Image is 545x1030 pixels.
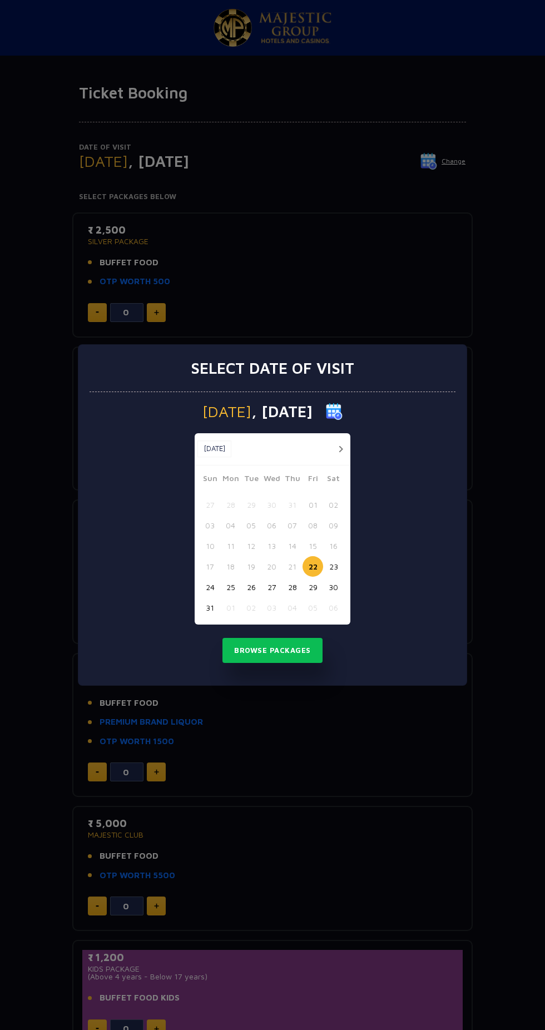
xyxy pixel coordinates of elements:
[261,515,282,536] button: 06
[200,515,220,536] button: 03
[303,494,323,515] button: 01
[220,556,241,577] button: 18
[241,472,261,488] span: Tue
[282,597,303,618] button: 04
[261,556,282,577] button: 20
[241,536,261,556] button: 12
[303,515,323,536] button: 08
[323,556,344,577] button: 23
[303,556,323,577] button: 22
[200,536,220,556] button: 10
[200,472,220,488] span: Sun
[241,556,261,577] button: 19
[282,536,303,556] button: 14
[220,597,241,618] button: 01
[326,403,343,420] img: calender icon
[261,536,282,556] button: 13
[282,494,303,515] button: 31
[220,515,241,536] button: 04
[200,597,220,618] button: 31
[282,556,303,577] button: 21
[323,597,344,618] button: 06
[251,404,313,419] span: , [DATE]
[323,577,344,597] button: 30
[202,404,251,419] span: [DATE]
[303,597,323,618] button: 05
[282,577,303,597] button: 28
[222,638,323,663] button: Browse Packages
[323,515,344,536] button: 09
[220,494,241,515] button: 28
[191,359,354,378] h3: Select date of visit
[220,536,241,556] button: 11
[261,494,282,515] button: 30
[261,577,282,597] button: 27
[200,556,220,577] button: 17
[197,440,231,457] button: [DATE]
[220,577,241,597] button: 25
[323,472,344,488] span: Sat
[241,515,261,536] button: 05
[282,515,303,536] button: 07
[303,472,323,488] span: Fri
[241,597,261,618] button: 02
[323,536,344,556] button: 16
[241,494,261,515] button: 29
[261,597,282,618] button: 03
[241,577,261,597] button: 26
[303,577,323,597] button: 29
[200,494,220,515] button: 27
[200,577,220,597] button: 24
[261,472,282,488] span: Wed
[220,472,241,488] span: Mon
[303,536,323,556] button: 15
[282,472,303,488] span: Thu
[323,494,344,515] button: 02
